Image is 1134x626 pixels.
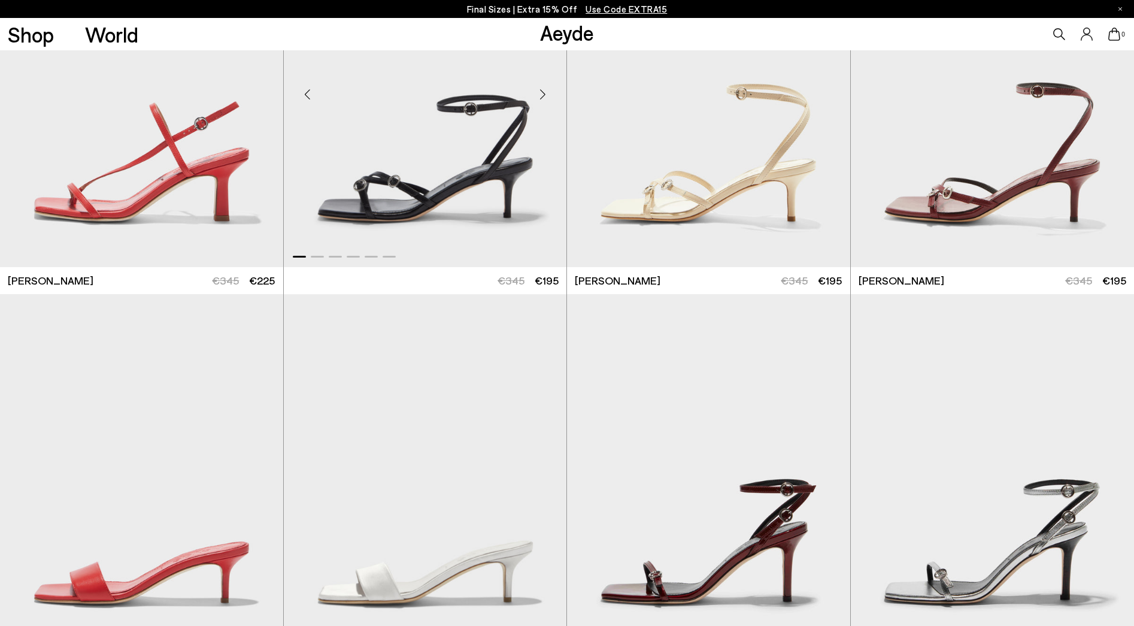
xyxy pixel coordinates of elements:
[249,274,275,287] span: €225
[8,273,93,288] span: [PERSON_NAME]
[284,267,567,294] a: €345 €195
[540,20,594,45] a: Aeyde
[467,2,668,17] p: Final Sizes | Extra 15% Off
[1120,31,1126,38] span: 0
[212,274,239,287] span: €345
[818,274,842,287] span: €195
[1065,274,1092,287] span: €345
[1102,274,1126,287] span: €195
[85,24,138,45] a: World
[498,274,524,287] span: €345
[567,267,850,294] a: [PERSON_NAME] €345 €195
[8,24,54,45] a: Shop
[859,273,944,288] span: [PERSON_NAME]
[290,76,326,112] div: Previous slide
[781,274,808,287] span: €345
[575,273,660,288] span: [PERSON_NAME]
[586,4,667,14] span: Navigate to /collections/ss25-final-sizes
[535,274,559,287] span: €195
[1108,28,1120,41] a: 0
[524,76,560,112] div: Next slide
